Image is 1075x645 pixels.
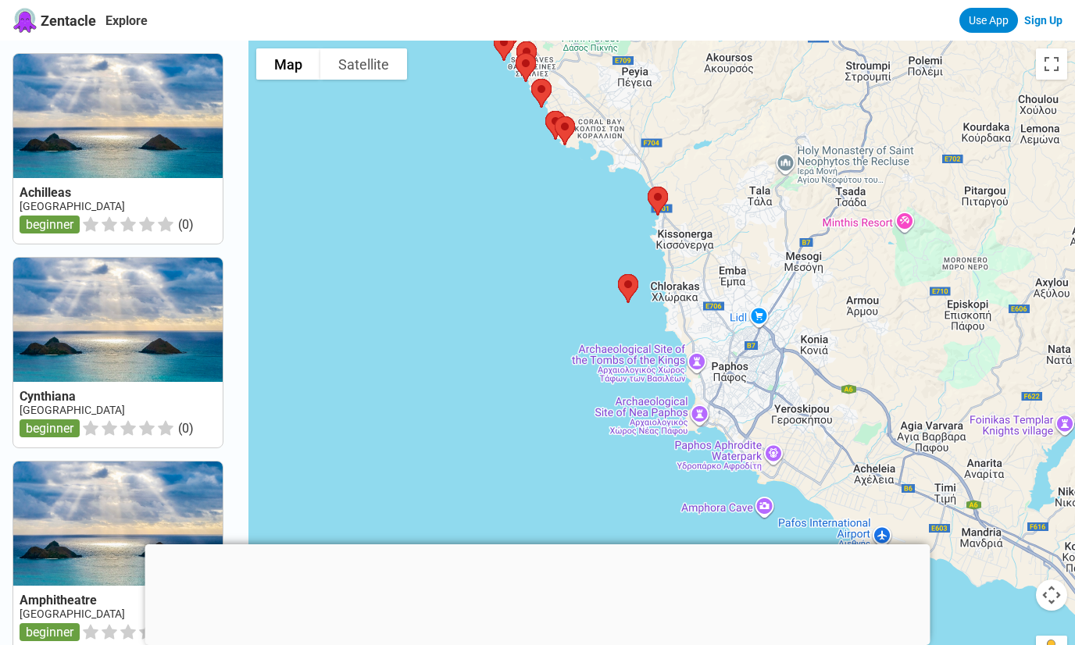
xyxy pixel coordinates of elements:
[1036,579,1067,611] button: Map camera controls
[320,48,407,80] button: Show satellite imagery
[12,8,96,33] a: Zentacle logoZentacle
[256,48,320,80] button: Show street map
[959,8,1018,33] a: Use App
[12,8,37,33] img: Zentacle logo
[41,12,96,29] span: Zentacle
[1036,48,1067,80] button: Toggle fullscreen view
[20,404,125,416] a: [GEOGRAPHIC_DATA]
[145,544,930,641] iframe: Advertisement
[1024,14,1062,27] a: Sign Up
[105,13,148,28] a: Explore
